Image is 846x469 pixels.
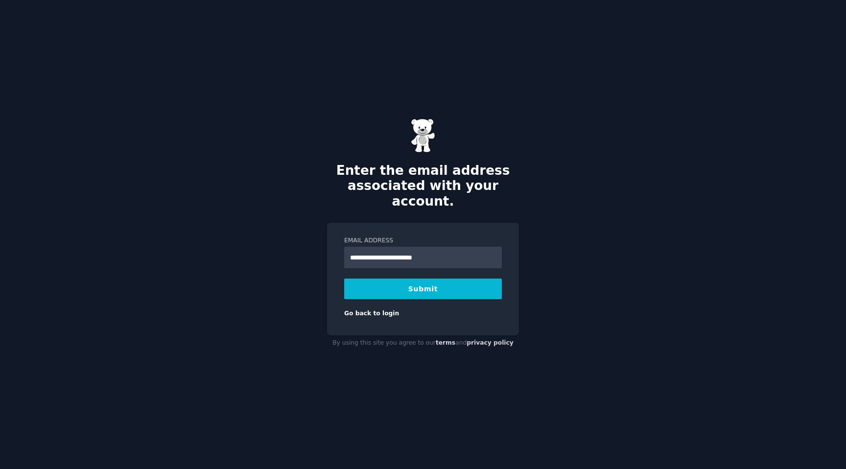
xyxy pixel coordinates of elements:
a: Go back to login [344,310,399,317]
a: terms [436,339,455,346]
a: privacy policy [467,339,514,346]
label: Email Address [344,236,502,245]
div: By using this site you agree to our and [327,335,519,351]
img: Gummy Bear [411,118,435,153]
h2: Enter the email address associated with your account. [327,163,519,210]
button: Submit [344,279,502,299]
